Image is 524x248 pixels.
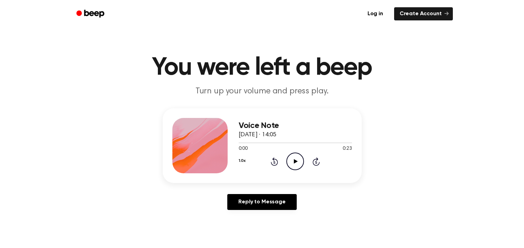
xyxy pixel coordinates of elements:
[343,145,352,153] span: 0:23
[72,7,111,21] a: Beep
[239,132,277,138] span: [DATE] · 14:05
[227,194,296,210] a: Reply to Message
[130,86,395,97] p: Turn up your volume and press play.
[394,7,453,20] a: Create Account
[361,6,390,22] a: Log in
[239,121,352,130] h3: Voice Note
[85,55,439,80] h1: You were left a beep
[239,145,248,153] span: 0:00
[239,155,246,167] button: 1.0x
